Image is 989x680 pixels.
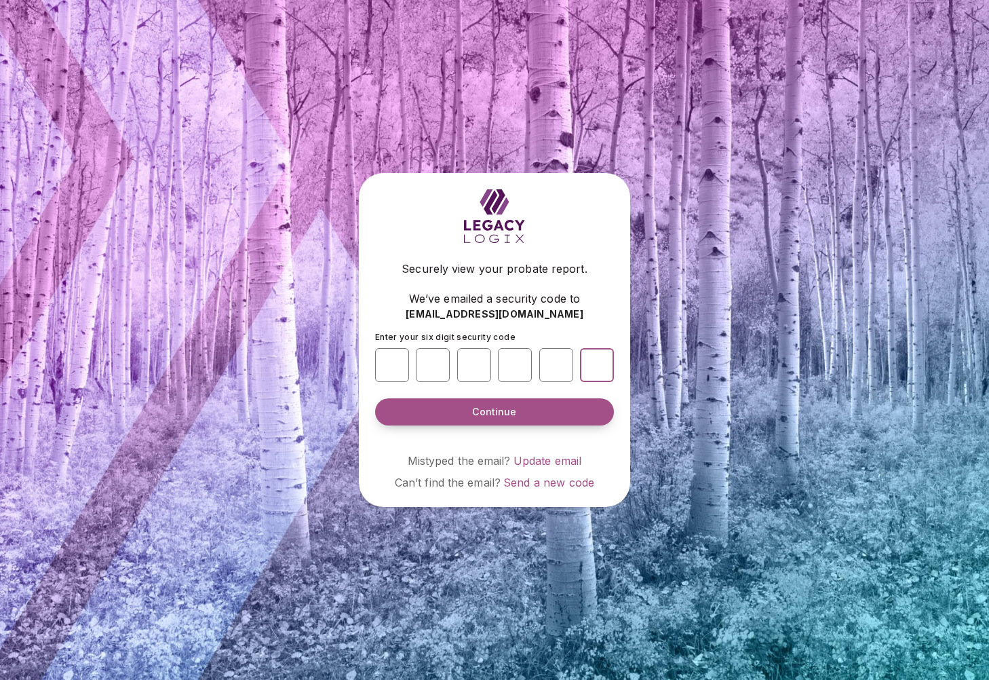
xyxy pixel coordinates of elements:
[472,405,516,419] span: Continue
[409,290,580,307] span: We’ve emailed a security code to
[375,332,516,342] span: Enter your six digit security code
[395,476,501,489] span: Can’t find the email?
[375,398,614,426] button: Continue
[513,454,582,468] a: Update email
[402,261,587,277] span: Securely view your probate report.
[408,454,511,468] span: Mistyped the email?
[503,476,594,489] a: Send a new code
[406,307,583,321] span: [EMAIL_ADDRESS][DOMAIN_NAME]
